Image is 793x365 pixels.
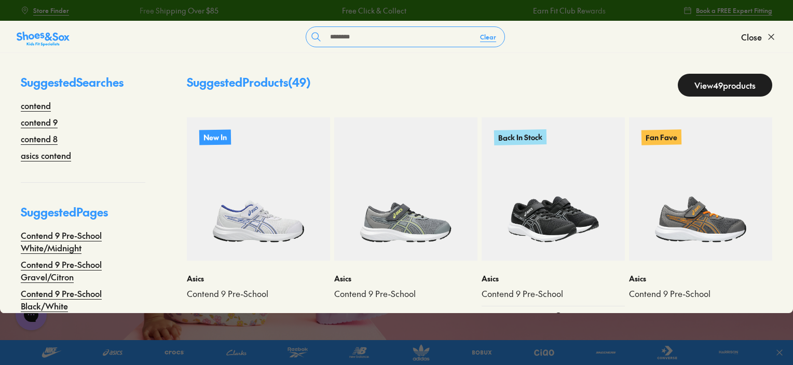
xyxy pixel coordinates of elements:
[521,5,594,16] a: Earn Fit Club Rewards
[187,273,330,284] p: Asics
[10,295,52,334] iframe: Gorgias live chat messenger
[629,117,772,261] a: Fan Fave
[482,117,625,261] a: Back In Stock
[33,6,69,15] span: Store Finder
[482,288,625,300] a: Contend 9 Pre-School
[683,1,772,20] a: Book a FREE Expert Fitting
[187,288,330,300] a: Contend 9 Pre-School
[17,29,70,45] a: Shoes &amp; Sox
[21,258,145,283] a: Contend 9 Pre-School Gravel/Citron
[288,74,311,90] span: ( 49 )
[21,99,51,112] a: contend
[21,204,145,229] p: Suggested Pages
[678,74,772,97] a: View49products
[629,288,772,300] a: Contend 9 Pre-School
[334,273,477,284] p: Asics
[741,25,776,48] button: Close
[21,229,145,254] a: Contend 9 Pre-School White/Midnight
[199,129,231,145] p: New In
[21,116,58,128] a: contend 9
[482,313,503,331] span: $ 79.95
[482,273,625,284] p: Asics
[187,117,330,261] a: New In
[629,273,772,284] p: Asics
[187,74,311,97] p: Suggested Products
[472,28,504,46] button: Clear
[21,1,69,20] a: Store Finder
[494,127,547,147] p: Back In Stock
[641,129,681,145] p: Fan Fave
[696,6,772,15] span: Book a FREE Expert Fitting
[21,287,145,312] a: Contend 9 Pre-School Black/White
[128,5,207,16] a: Free Shipping Over $85
[334,288,477,300] a: Contend 9 Pre-School
[17,31,70,47] img: SNS_Logo_Responsive.svg
[741,31,762,43] span: Close
[21,132,58,145] a: contend 8
[330,5,394,16] a: Free Click & Collect
[21,149,71,161] a: asics contend
[21,74,145,99] p: Suggested Searches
